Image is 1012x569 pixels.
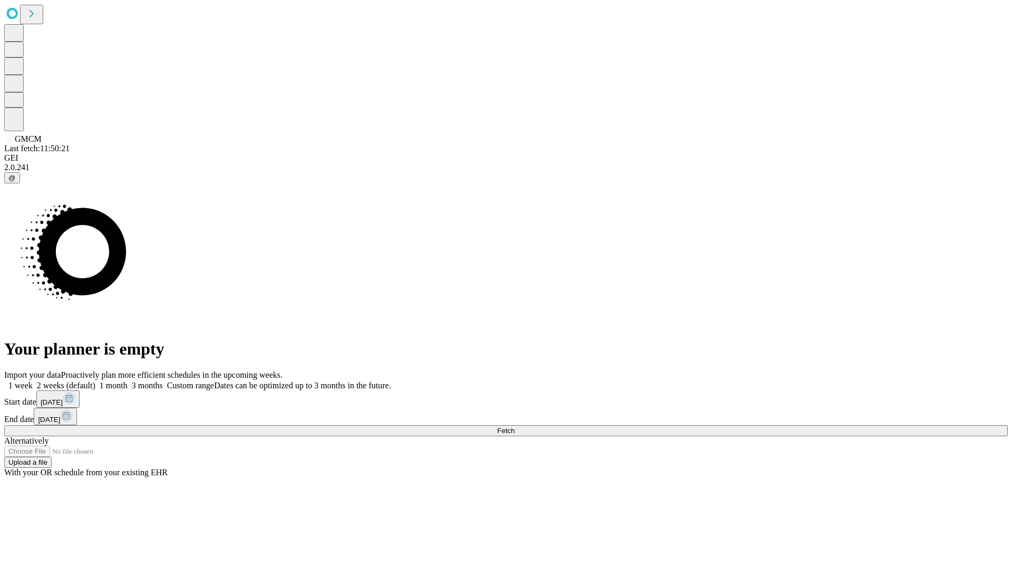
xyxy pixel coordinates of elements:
[4,339,1008,359] h1: Your planner is empty
[37,381,95,390] span: 2 weeks (default)
[4,457,52,468] button: Upload a file
[132,381,163,390] span: 3 months
[497,427,514,435] span: Fetch
[8,381,33,390] span: 1 week
[4,468,168,477] span: With your OR schedule from your existing EHR
[4,436,48,445] span: Alternatively
[4,425,1008,436] button: Fetch
[38,416,60,424] span: [DATE]
[4,408,1008,425] div: End date
[167,381,214,390] span: Custom range
[4,144,70,153] span: Last fetch: 11:50:21
[4,370,61,379] span: Import your data
[61,370,283,379] span: Proactively plan more efficient schedules in the upcoming weeks.
[15,134,42,143] span: GMCM
[36,390,80,408] button: [DATE]
[41,398,63,406] span: [DATE]
[4,163,1008,172] div: 2.0.241
[34,408,77,425] button: [DATE]
[4,172,20,183] button: @
[4,390,1008,408] div: Start date
[8,174,16,182] span: @
[214,381,391,390] span: Dates can be optimized up to 3 months in the future.
[4,153,1008,163] div: GEI
[100,381,128,390] span: 1 month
